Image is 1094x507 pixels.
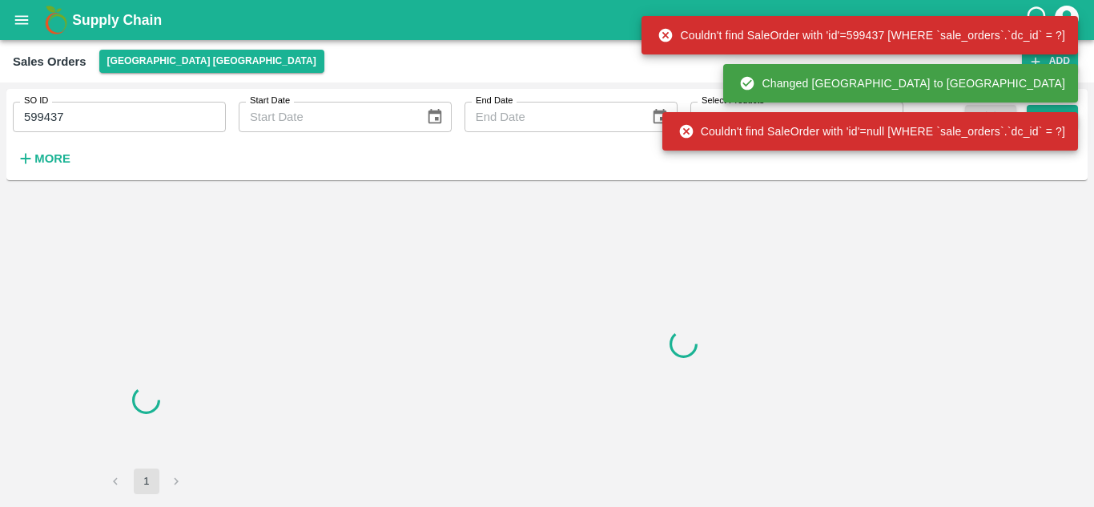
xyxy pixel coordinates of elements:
[250,95,290,107] label: Start Date
[739,69,1065,98] div: Changed [GEOGRAPHIC_DATA] to [GEOGRAPHIC_DATA]
[13,145,74,172] button: More
[678,117,1065,146] div: Couldn't find SaleOrder with 'id'=null [WHERE `sale_orders`.`dc_id` = ?]
[13,51,86,72] div: Sales Orders
[101,469,192,494] nav: pagination navigation
[1052,3,1081,37] div: account of current user
[476,95,513,107] label: End Date
[239,102,413,132] input: Start Date
[702,95,764,107] label: Select Products
[3,2,40,38] button: open drawer
[99,50,324,73] button: Select DC
[34,152,70,165] strong: More
[13,102,226,132] input: Enter SO ID
[134,469,159,494] button: page 1
[658,21,1065,50] div: Couldn't find SaleOrder with 'id'=599437 [WHERE `sale_orders`.`dc_id` = ?]
[72,12,162,28] b: Supply Chain
[24,95,48,107] label: SO ID
[40,4,72,36] img: logo
[645,102,675,132] button: Choose date
[420,102,450,132] button: Choose date
[1024,6,1052,34] div: customer-support
[72,9,1024,31] a: Supply Chain
[465,102,639,132] input: End Date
